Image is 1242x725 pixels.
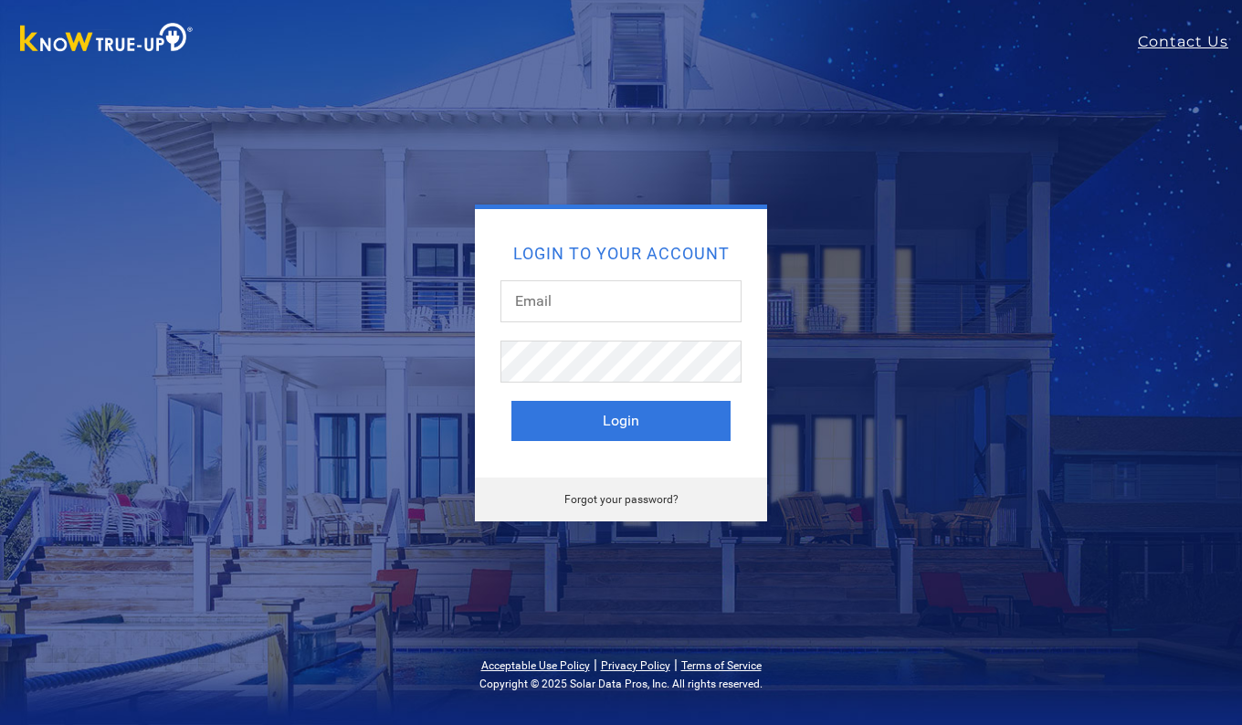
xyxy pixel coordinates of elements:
button: Login [511,401,731,441]
a: Forgot your password? [564,493,679,506]
input: Email [500,280,742,322]
span: | [674,656,678,673]
span: | [594,656,597,673]
a: Contact Us [1138,31,1242,53]
a: Privacy Policy [601,659,670,672]
img: Know True-Up [11,19,203,60]
h2: Login to your account [511,246,731,262]
a: Terms of Service [681,659,762,672]
a: Acceptable Use Policy [481,659,590,672]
